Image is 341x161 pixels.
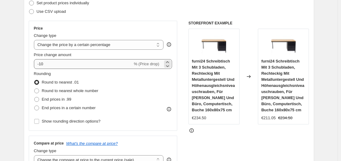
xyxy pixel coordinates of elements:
span: End prices in a certain number [42,106,96,110]
h3: Price [34,26,43,31]
span: Set product prices individually [37,1,89,5]
span: furni24 Schreibtisch Mit 3 Schubladen, Rechteckig Mit Metalluntergestell Und Höhenausgleichsnivea... [261,59,304,112]
div: help [166,41,172,48]
h6: STOREFRONT EXAMPLE [189,21,309,26]
span: Show rounding direction options? [42,119,101,123]
div: €211.05 [261,115,276,121]
div: €234.50 [192,115,206,121]
img: 51dRKuK36WL_80x.jpg [202,32,226,56]
strike: €234.50 [278,115,292,121]
span: Price change amount [34,52,71,57]
span: Round to nearest .01 [42,80,79,84]
span: % (Price drop) [134,62,159,66]
span: Use CSV upload [37,9,66,14]
span: Round to nearest whole number [42,88,98,93]
span: furni24 Schreibtisch Mit 3 Schubladen, Rechteckig Mit Metalluntergestell Und Höhenausgleichsnivea... [192,59,235,112]
span: Change type [34,33,57,38]
input: -15 [34,59,133,69]
h3: Compare at price [34,141,64,146]
img: 51dRKuK36WL_80x.jpg [271,32,296,56]
span: Change type [34,148,57,153]
span: Rounding [34,71,51,76]
span: End prices in .99 [42,97,71,102]
button: What's the compare at price? [66,141,118,146]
